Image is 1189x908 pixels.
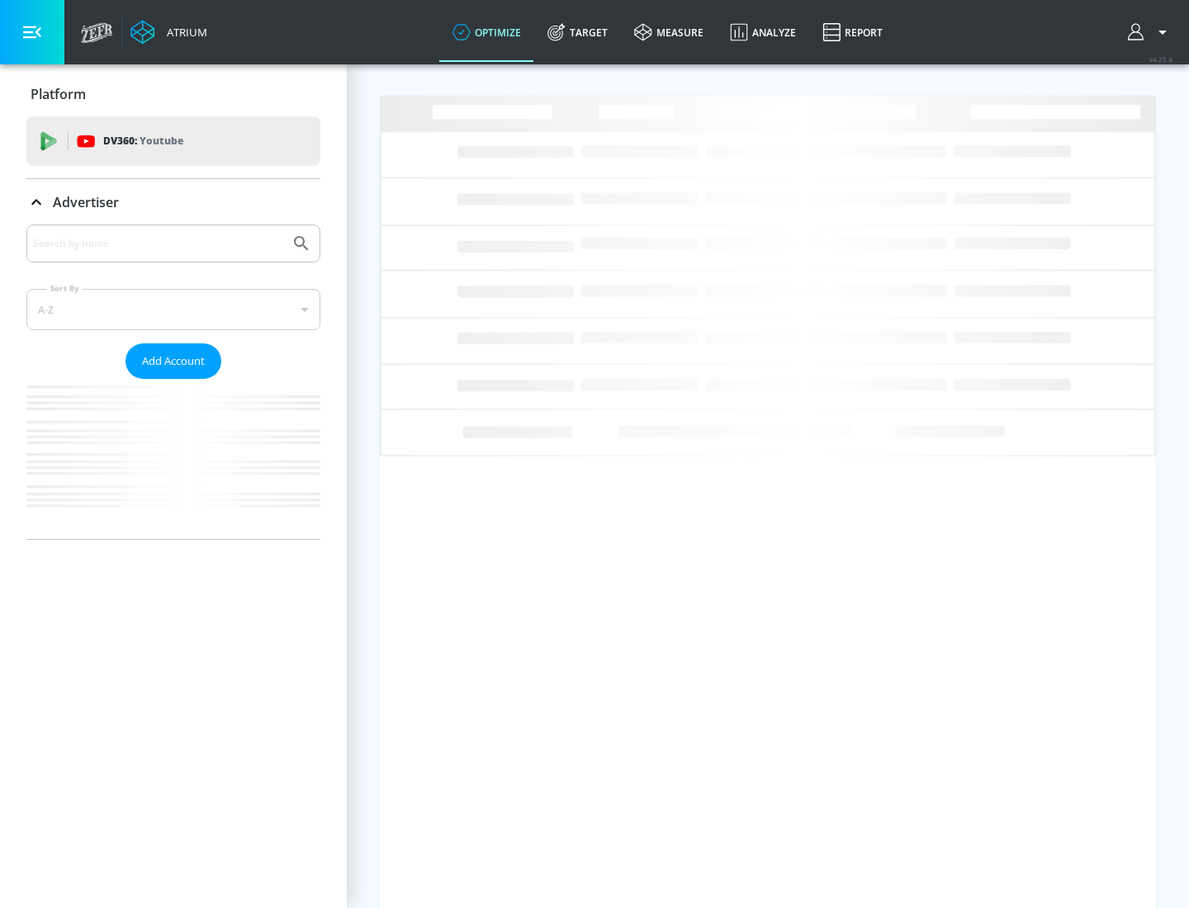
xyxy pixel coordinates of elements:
a: optimize [439,2,534,62]
p: DV360: [103,132,183,150]
span: v 4.25.4 [1149,54,1172,64]
div: Atrium [160,25,207,40]
a: Analyze [717,2,809,62]
p: Youtube [140,132,183,149]
input: Search by name [33,233,283,254]
p: Advertiser [53,193,119,211]
button: Add Account [126,343,221,379]
a: Report [809,2,896,62]
p: Platform [31,85,86,103]
div: DV360: Youtube [26,116,320,166]
a: Target [534,2,621,62]
nav: list of Advertiser [26,379,320,539]
div: Advertiser [26,179,320,225]
div: Advertiser [26,225,320,539]
div: A-Z [26,289,320,330]
label: Sort By [47,283,83,294]
span: Add Account [142,352,205,371]
div: Platform [26,71,320,117]
a: measure [621,2,717,62]
a: Atrium [130,20,207,45]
